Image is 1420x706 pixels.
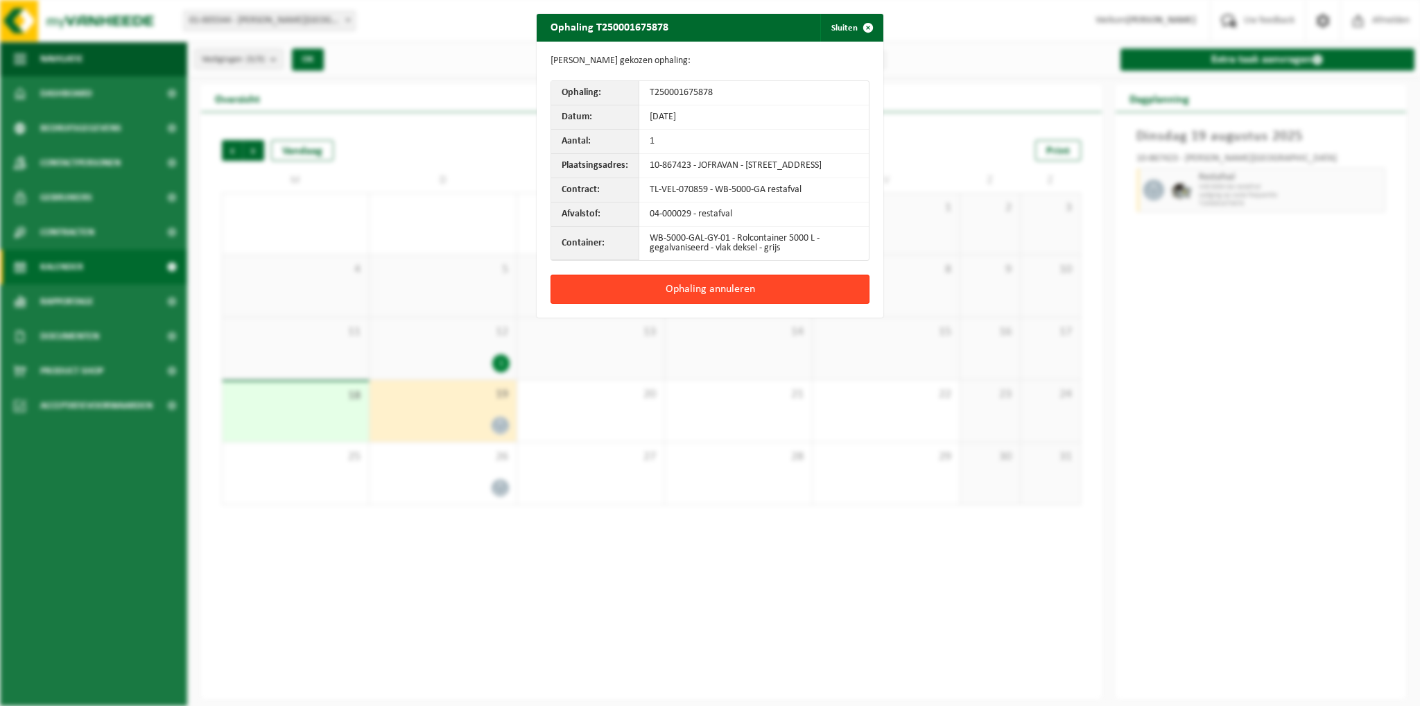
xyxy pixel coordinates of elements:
p: [PERSON_NAME] gekozen ophaling: [551,55,869,67]
h2: Ophaling T250001675878 [537,14,682,40]
th: Contract: [551,178,639,203]
td: TL-VEL-070859 - WB-5000-GA restafval [639,178,869,203]
td: 04-000029 - restafval [639,203,869,227]
th: Ophaling: [551,81,639,105]
th: Afvalstof: [551,203,639,227]
th: Aantal: [551,130,639,154]
button: Sluiten [820,14,882,42]
button: Ophaling annuleren [551,275,869,304]
th: Datum: [551,105,639,130]
td: WB-5000-GAL-GY-01 - Rolcontainer 5000 L - gegalvaniseerd - vlak deksel - grijs [639,227,869,260]
td: [DATE] [639,105,869,130]
th: Container: [551,227,639,260]
td: 10-867423 - JOFRAVAN - [STREET_ADDRESS] [639,154,869,178]
th: Plaatsingsadres: [551,154,639,178]
td: 1 [639,130,869,154]
td: T250001675878 [639,81,869,105]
